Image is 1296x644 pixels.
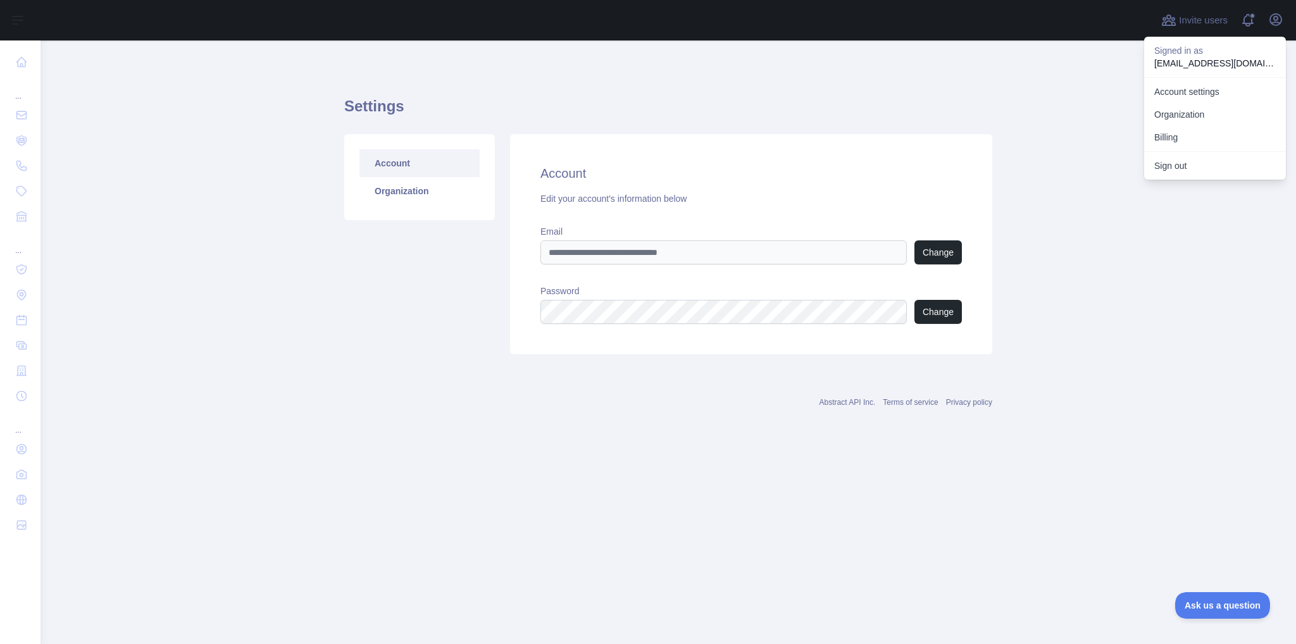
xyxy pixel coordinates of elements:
a: Organization [1144,103,1286,126]
div: ... [10,410,30,435]
button: Change [914,300,962,324]
h2: Account [540,164,962,182]
label: Password [540,285,962,297]
button: Sign out [1144,154,1286,177]
a: Account settings [1144,80,1286,103]
button: Change [914,240,962,264]
span: Invite users [1179,13,1228,28]
div: Edit your account's information below [540,192,962,205]
div: ... [10,230,30,256]
iframe: Toggle Customer Support [1175,592,1271,619]
a: Terms of service [883,398,938,407]
button: Billing [1144,126,1286,149]
a: Privacy policy [946,398,992,407]
div: ... [10,76,30,101]
p: Signed in as [1154,44,1276,57]
button: Invite users [1159,10,1230,30]
label: Email [540,225,962,238]
a: Organization [359,177,480,205]
h1: Settings [344,96,992,127]
a: Account [359,149,480,177]
a: Abstract API Inc. [819,398,876,407]
p: [EMAIL_ADDRESS][DOMAIN_NAME] [1154,57,1276,70]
